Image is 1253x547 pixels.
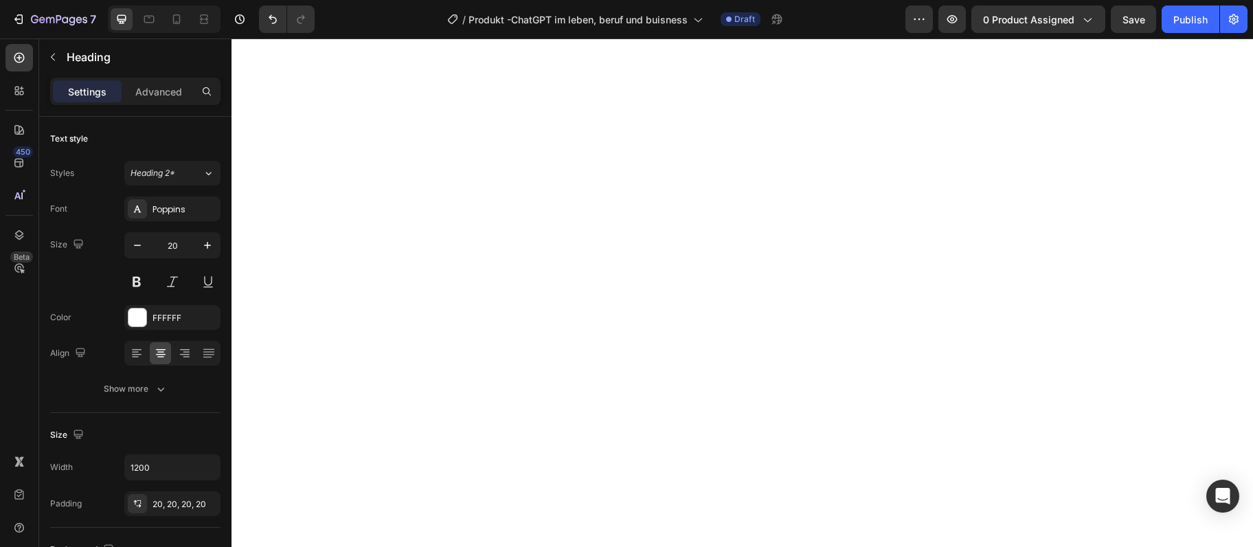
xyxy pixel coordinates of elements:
[50,203,67,215] div: Font
[971,5,1105,33] button: 0 product assigned
[135,85,182,99] p: Advanced
[50,344,89,363] div: Align
[50,236,87,254] div: Size
[10,252,33,263] div: Beta
[50,461,73,473] div: Width
[153,203,217,216] div: Poppins
[153,498,217,511] div: 20, 20, 20, 20
[67,49,215,65] p: Heading
[124,161,221,186] button: Heading 2*
[50,311,71,324] div: Color
[153,312,217,324] div: FFFFFF
[50,426,87,445] div: Size
[232,38,1253,547] iframe: Design area
[734,13,755,25] span: Draft
[13,146,33,157] div: 450
[68,85,106,99] p: Settings
[983,12,1074,27] span: 0 product assigned
[131,167,175,179] span: Heading 2*
[50,498,82,510] div: Padding
[1111,5,1156,33] button: Save
[1162,5,1219,33] button: Publish
[50,377,221,401] button: Show more
[125,455,220,480] input: Auto
[1122,14,1145,25] span: Save
[50,167,74,179] div: Styles
[1206,480,1239,513] div: Open Intercom Messenger
[259,5,315,33] div: Undo/Redo
[5,5,102,33] button: 7
[50,133,88,145] div: Text style
[462,12,466,27] span: /
[90,11,96,27] p: 7
[1173,12,1208,27] div: Publish
[469,12,688,27] span: Produkt -ChatGPT im leben, beruf und buisness
[104,382,168,396] div: Show more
